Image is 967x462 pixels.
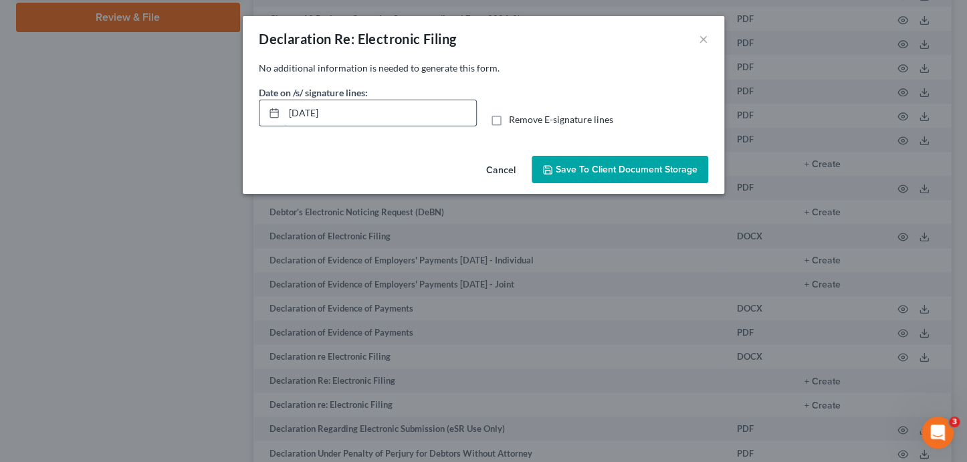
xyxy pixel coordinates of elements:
[949,417,960,427] span: 3
[922,417,954,449] iframe: Intercom live chat
[532,156,708,184] button: Save to Client Document Storage
[475,157,526,184] button: Cancel
[509,114,613,125] span: Remove E-signature lines
[284,100,476,126] input: MM/DD/YYYY
[259,86,368,100] label: Date on /s/ signature lines:
[556,164,697,175] span: Save to Client Document Storage
[259,29,456,48] div: Declaration Re: Electronic Filing
[259,62,708,75] p: No additional information is needed to generate this form.
[699,31,708,47] button: ×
